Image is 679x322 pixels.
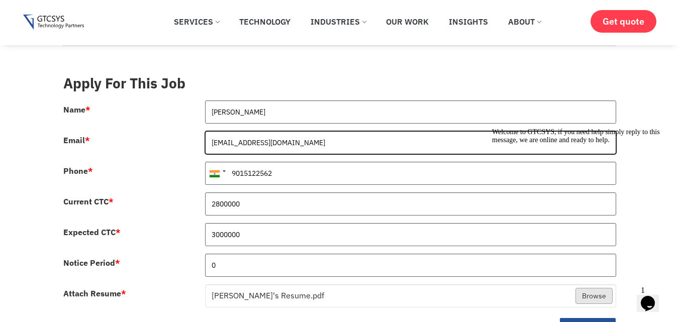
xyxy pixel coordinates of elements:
[23,15,84,30] img: Gtcsys logo
[4,4,172,20] span: Welcome to GTCSYS, if you need help simply reply to this message, we are online and ready to help.
[501,11,548,33] a: About
[63,136,90,144] label: Email
[488,124,669,277] iframe: chat widget
[63,197,114,205] label: Current CTC
[591,10,656,33] a: Get quote
[63,75,616,92] h3: Apply For This Job
[63,289,126,297] label: Attach Resume
[63,259,120,267] label: Notice Period
[205,162,616,185] input: 081234 56789
[303,11,373,33] a: Industries
[441,11,496,33] a: Insights
[232,11,298,33] a: Technology
[637,282,669,312] iframe: chat widget
[206,162,229,184] div: India (भारत): +91
[4,4,185,20] div: Welcome to GTCSYS, if you need help simply reply to this message, we are online and ready to help.
[378,11,436,33] a: Our Work
[63,228,121,236] label: Expected CTC
[166,11,227,33] a: Services
[63,167,93,175] label: Phone
[63,105,90,114] label: Name
[603,16,644,27] span: Get quote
